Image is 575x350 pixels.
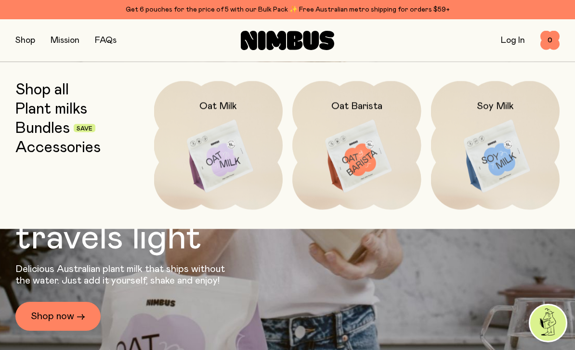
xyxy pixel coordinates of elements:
[15,81,69,98] a: Shop all
[530,305,566,341] img: agent
[15,119,70,137] a: Bundles
[477,100,514,112] h2: Soy Milk
[15,139,101,156] a: Accessories
[154,81,283,210] a: Oat Milk
[51,36,79,45] a: Mission
[95,36,117,45] a: FAQs
[331,100,382,112] h2: Oat Barista
[77,126,92,131] span: Save
[292,81,421,210] a: Oat Barista
[199,100,237,112] h2: Oat Milk
[540,31,560,50] button: 0
[501,36,525,45] a: Log In
[15,4,560,15] div: Get 6 pouches for the price of 5 with our Bulk Pack ✨ Free Australian metro shipping for orders $59+
[15,100,87,117] a: Plant milks
[431,81,560,210] a: Soy Milk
